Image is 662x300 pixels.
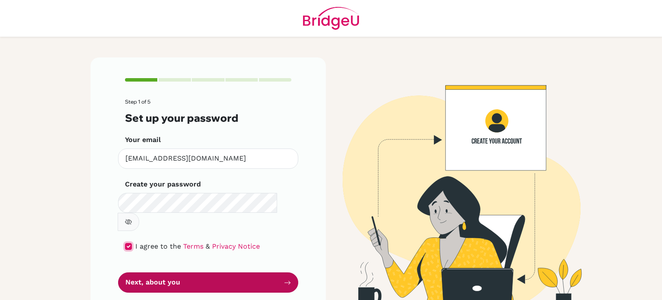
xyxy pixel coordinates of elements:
[212,242,260,250] a: Privacy Notice
[125,179,201,189] label: Create your password
[118,148,298,169] input: Insert your email*
[118,272,298,293] button: Next, about you
[183,242,203,250] a: Terms
[125,112,291,124] h3: Set up your password
[125,135,161,145] label: Your email
[135,242,181,250] span: I agree to the
[206,242,210,250] span: &
[125,98,150,105] span: Step 1 of 5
